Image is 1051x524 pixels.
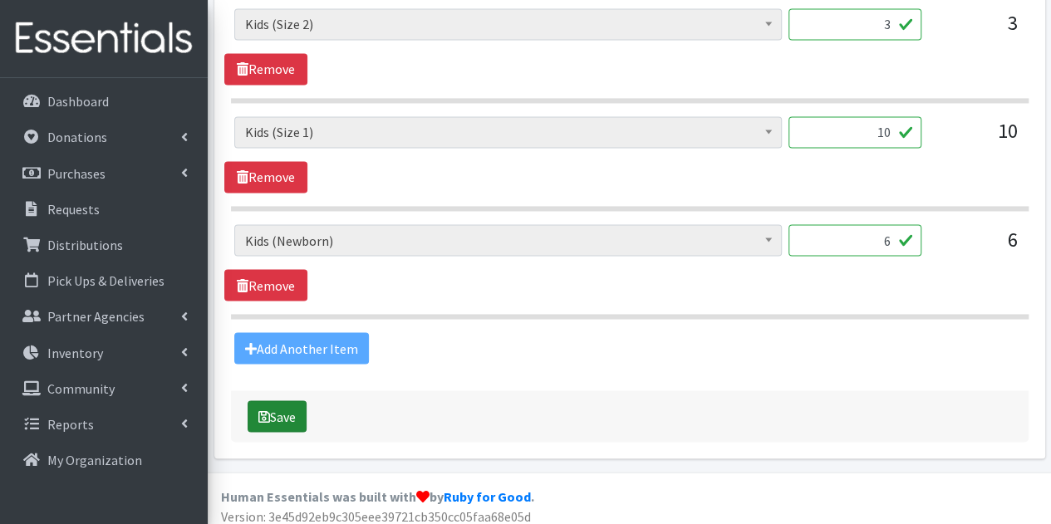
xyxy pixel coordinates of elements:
strong: Human Essentials was built with by . [221,487,534,504]
p: Requests [47,201,100,218]
input: Quantity [788,224,921,256]
a: Donations [7,120,201,154]
input: Quantity [788,8,921,40]
a: Ruby for Good [444,487,531,504]
p: Donations [47,129,107,145]
a: Requests [7,193,201,226]
span: Version: 3e45d92eb9c305eee39721cb350cc05faa68e05d [221,507,531,524]
span: Kids (Newborn) [234,224,782,256]
input: Quantity [788,116,921,148]
p: Inventory [47,345,103,361]
p: Pick Ups & Deliveries [47,272,165,289]
span: Kids (Size 2) [245,12,771,36]
p: Community [47,380,115,397]
span: Kids (Size 1) [234,116,782,148]
a: Remove [224,269,307,301]
a: Dashboard [7,85,201,118]
a: Remove [224,53,307,85]
a: Partner Agencies [7,300,201,333]
a: Remove [224,161,307,193]
div: 10 [935,116,1018,161]
p: My Organization [47,452,142,468]
p: Purchases [47,165,106,182]
a: Distributions [7,228,201,262]
a: Community [7,372,201,405]
img: HumanEssentials [7,11,201,66]
a: Pick Ups & Deliveries [7,264,201,297]
button: Save [248,400,307,432]
div: 3 [935,8,1018,53]
p: Distributions [47,237,123,253]
span: Kids (Size 2) [234,8,782,40]
span: Kids (Size 1) [245,120,771,144]
p: Dashboard [47,93,109,110]
a: My Organization [7,443,201,477]
a: Purchases [7,157,201,190]
a: Reports [7,408,201,441]
p: Partner Agencies [47,308,145,325]
p: Reports [47,416,94,433]
a: Inventory [7,336,201,370]
div: 6 [935,224,1018,269]
span: Kids (Newborn) [245,228,771,252]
